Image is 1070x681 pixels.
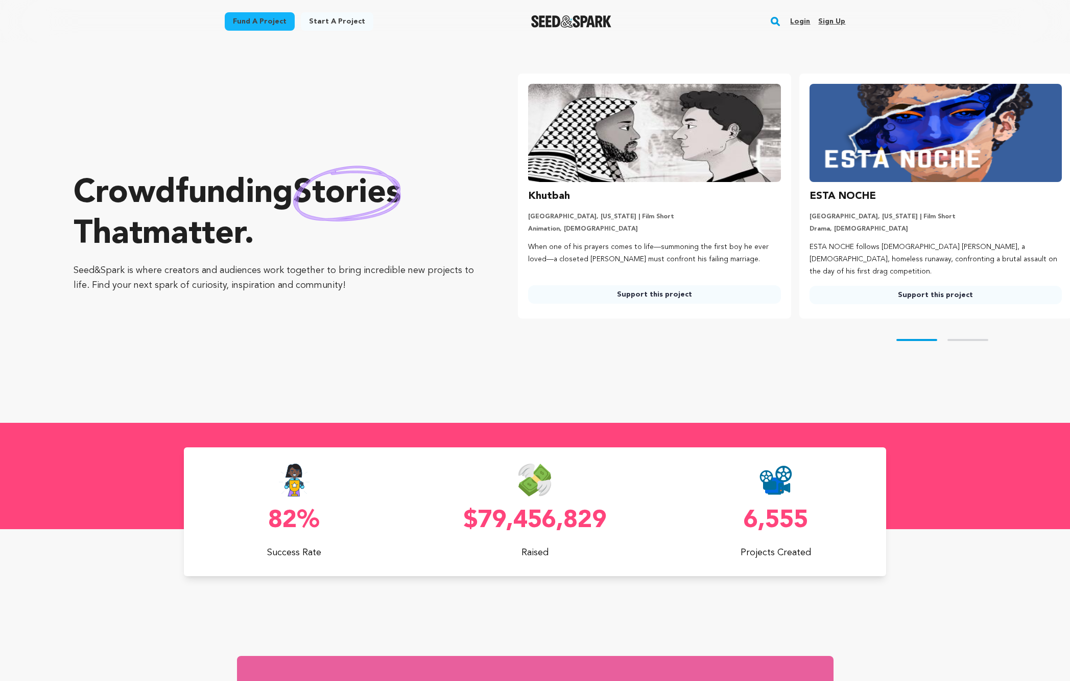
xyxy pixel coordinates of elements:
[518,464,551,496] img: Seed&Spark Money Raised Icon
[528,188,570,205] h3: Khutbah
[528,213,780,221] p: [GEOGRAPHIC_DATA], [US_STATE] | Film Short
[665,509,886,533] p: 6,555
[301,12,373,31] a: Start a project
[142,218,244,251] span: matter
[810,241,1062,278] p: ESTA NOCHE follows [DEMOGRAPHIC_DATA] [PERSON_NAME], a [DEMOGRAPHIC_DATA], homeless runaway, conf...
[810,188,876,205] h3: ESTA NOCHE
[790,13,810,30] a: Login
[528,285,780,304] a: Support this project
[74,173,477,255] p: Crowdfunding that .
[818,13,845,30] a: Sign up
[759,464,792,496] img: Seed&Spark Projects Created Icon
[425,546,646,560] p: Raised
[528,241,780,266] p: When one of his prayers comes to life—summoning the first boy he ever loved—a closeted [PERSON_NA...
[278,464,310,496] img: Seed&Spark Success Rate Icon
[425,509,646,533] p: $79,456,829
[665,546,886,560] p: Projects Created
[531,15,611,28] a: Seed&Spark Homepage
[528,84,780,182] img: Khutbah image
[528,225,780,233] p: Animation, [DEMOGRAPHIC_DATA]
[810,213,1062,221] p: [GEOGRAPHIC_DATA], [US_STATE] | Film Short
[74,263,477,293] p: Seed&Spark is where creators and audiences work together to bring incredible new projects to life...
[810,84,1062,182] img: ESTA NOCHE image
[225,12,295,31] a: Fund a project
[531,15,611,28] img: Seed&Spark Logo Dark Mode
[810,286,1062,304] a: Support this project
[293,166,401,221] img: hand sketched image
[184,509,405,533] p: 82%
[184,546,405,560] p: Success Rate
[810,225,1062,233] p: Drama, [DEMOGRAPHIC_DATA]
